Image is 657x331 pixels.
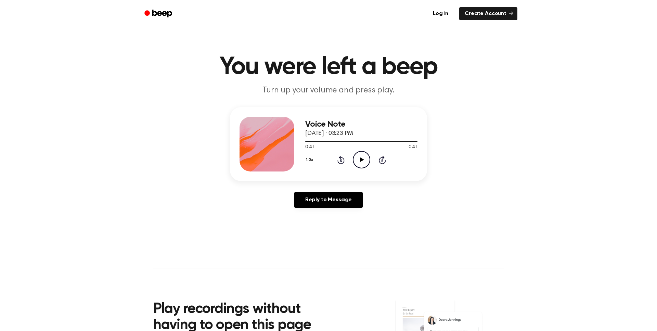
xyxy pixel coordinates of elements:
[409,144,417,151] span: 0:41
[153,55,504,79] h1: You were left a beep
[197,85,460,96] p: Turn up your volume and press play.
[305,120,417,129] h3: Voice Note
[426,6,455,22] a: Log in
[459,7,517,20] a: Create Account
[305,144,314,151] span: 0:41
[140,7,178,21] a: Beep
[294,192,363,208] a: Reply to Message
[305,130,353,137] span: [DATE] · 03:23 PM
[305,154,315,166] button: 1.0x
